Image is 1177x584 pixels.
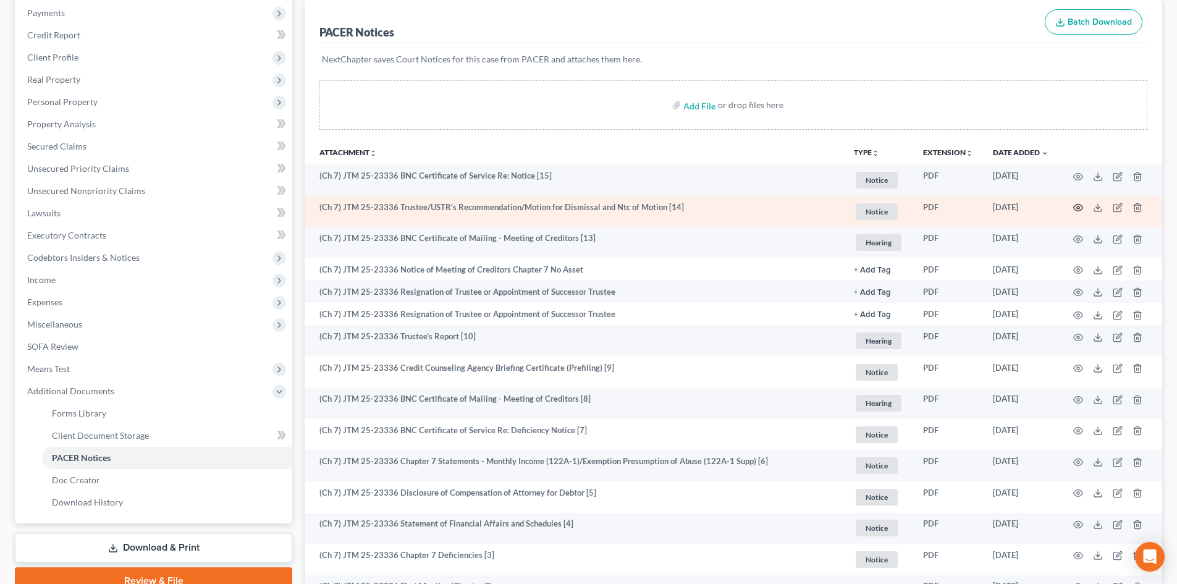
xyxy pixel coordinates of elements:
span: Income [27,274,56,285]
a: + Add Tag [854,308,903,320]
i: unfold_more [369,150,377,157]
a: Notice [854,170,903,190]
td: PDF [913,281,983,303]
td: [DATE] [983,258,1058,281]
a: Executory Contracts [17,224,292,247]
i: expand_more [1041,150,1048,157]
span: Credit Report [27,30,80,40]
i: unfold_more [966,150,973,157]
span: Client Document Storage [52,430,149,441]
button: + Add Tag [854,266,891,274]
a: Download & Print [15,533,292,562]
span: Forms Library [52,408,106,418]
td: [DATE] [983,481,1058,513]
span: Notice [856,426,898,443]
a: Notice [854,487,903,507]
td: PDF [913,258,983,281]
td: PDF [913,325,983,357]
div: PACER Notices [319,25,394,40]
i: unfold_more [872,150,879,157]
td: [DATE] [983,325,1058,357]
span: Miscellaneous [27,319,82,329]
span: Notice [856,203,898,220]
span: Means Test [27,363,70,374]
td: PDF [913,450,983,481]
a: PACER Notices [42,447,292,469]
td: (Ch 7) JTM 25-23336 Trustee/USTR's Recommendation/Motion for Dismissal and Ntc of Motion [14] [305,196,844,227]
td: PDF [913,196,983,227]
a: Hearing [854,393,903,413]
td: (Ch 7) JTM 25-23336 Credit Counseling Agency Briefing Certificate (Prefiling) [9] [305,357,844,388]
td: [DATE] [983,357,1058,388]
td: [DATE] [983,513,1058,544]
td: (Ch 7) JTM 25-23336 BNC Certificate of Service Re: Deficiency Notice [7] [305,419,844,451]
td: PDF [913,419,983,451]
button: + Add Tag [854,289,891,297]
span: SOFA Review [27,341,78,352]
a: Notice [854,425,903,445]
a: Download History [42,491,292,514]
a: Credit Report [17,24,292,46]
span: Batch Download [1068,17,1132,27]
div: or drop files here [718,99,783,111]
a: Unsecured Priority Claims [17,158,292,180]
a: Attachmentunfold_more [319,148,377,157]
td: PDF [913,164,983,196]
span: Payments [27,7,65,18]
span: Notice [856,520,898,536]
td: PDF [913,357,983,388]
td: PDF [913,227,983,258]
td: PDF [913,387,983,419]
p: NextChapter saves Court Notices for this case from PACER and attaches them here. [322,53,1145,66]
a: Lawsuits [17,202,292,224]
a: + Add Tag [854,264,903,276]
span: Lawsuits [27,208,61,218]
td: (Ch 7) JTM 25-23336 BNC Certificate of Service Re: Notice [15] [305,164,844,196]
span: Client Profile [27,52,78,62]
a: Doc Creator [42,469,292,491]
td: [DATE] [983,196,1058,227]
span: Download History [52,497,123,507]
a: Notice [854,362,903,383]
span: Expenses [27,297,62,307]
td: [DATE] [983,387,1058,419]
td: (Ch 7) JTM 25-23336 BNC Certificate of Mailing - Meeting of Creditors [8] [305,387,844,419]
td: PDF [913,481,983,513]
td: [DATE] [983,544,1058,575]
span: Hearing [856,395,901,412]
td: (Ch 7) JTM 25-23336 Disclosure of Compensation of Attorney for Debtor [5] [305,481,844,513]
button: TYPEunfold_more [854,149,879,157]
td: PDF [913,544,983,575]
td: (Ch 7) JTM 25-23336 Chapter 7 Statements - Monthly Income (122A-1)/Exemption Presumption of Abuse... [305,450,844,481]
span: Notice [856,551,898,568]
span: Executory Contracts [27,230,106,240]
span: Personal Property [27,96,98,107]
td: [DATE] [983,303,1058,325]
a: Notice [854,549,903,570]
td: [DATE] [983,419,1058,451]
span: Codebtors Insiders & Notices [27,252,140,263]
td: (Ch 7) JTM 25-23336 Notice of Meeting of Creditors Chapter 7 No Asset [305,258,844,281]
span: Secured Claims [27,141,86,151]
a: Hearing [854,331,903,351]
span: Additional Documents [27,386,114,396]
a: Hearing [854,232,903,253]
td: [DATE] [983,227,1058,258]
a: Forms Library [42,402,292,425]
a: Secured Claims [17,135,292,158]
a: Date Added expand_more [993,148,1048,157]
button: Batch Download [1045,9,1142,35]
span: Property Analysis [27,119,96,129]
a: Notice [854,455,903,476]
span: Unsecured Priority Claims [27,163,129,174]
td: (Ch 7) JTM 25-23336 Statement of Financial Affairs and Schedules [4] [305,513,844,544]
span: Notice [856,457,898,474]
a: Notice [854,201,903,222]
a: Extensionunfold_more [923,148,973,157]
span: Notice [856,364,898,381]
td: [DATE] [983,281,1058,303]
a: + Add Tag [854,286,903,298]
td: (Ch 7) JTM 25-23336 Chapter 7 Deficiencies [3] [305,544,844,575]
a: Property Analysis [17,113,292,135]
a: Notice [854,518,903,538]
